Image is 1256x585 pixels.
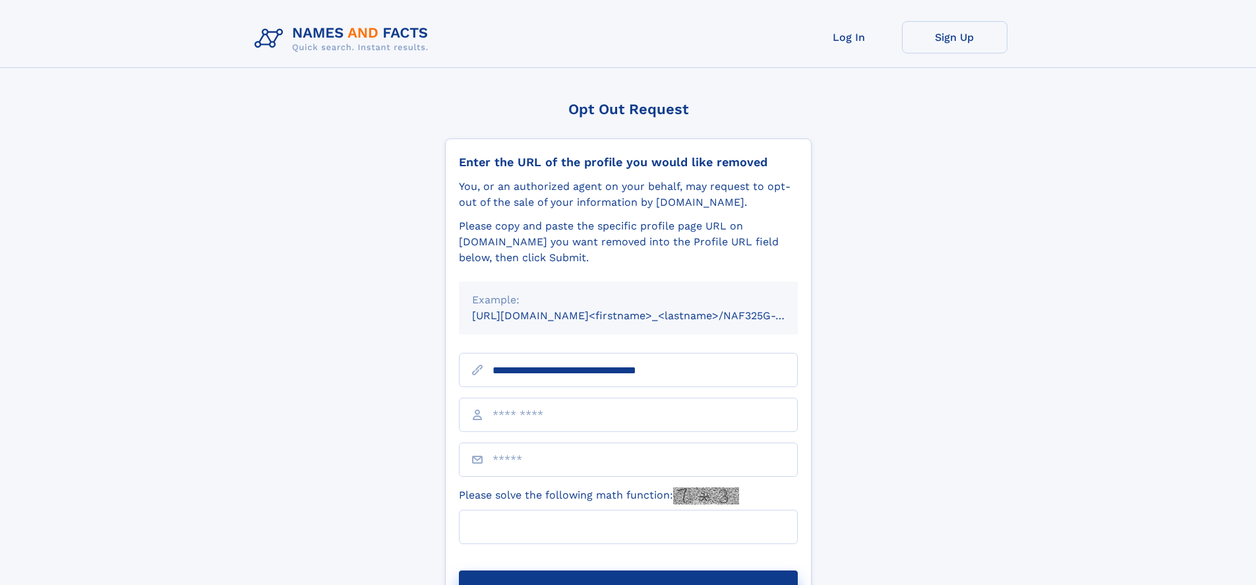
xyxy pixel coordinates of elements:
div: Example: [472,292,785,308]
div: Please copy and paste the specific profile page URL on [DOMAIN_NAME] you want removed into the Pr... [459,218,798,266]
a: Sign Up [902,21,1007,53]
div: Enter the URL of the profile you would like removed [459,155,798,169]
label: Please solve the following math function: [459,487,739,505]
small: [URL][DOMAIN_NAME]<firstname>_<lastname>/NAF325G-xxxxxxxx [472,309,823,322]
img: Logo Names and Facts [249,21,439,57]
a: Log In [796,21,902,53]
div: You, or an authorized agent on your behalf, may request to opt-out of the sale of your informatio... [459,179,798,210]
div: Opt Out Request [445,101,812,117]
